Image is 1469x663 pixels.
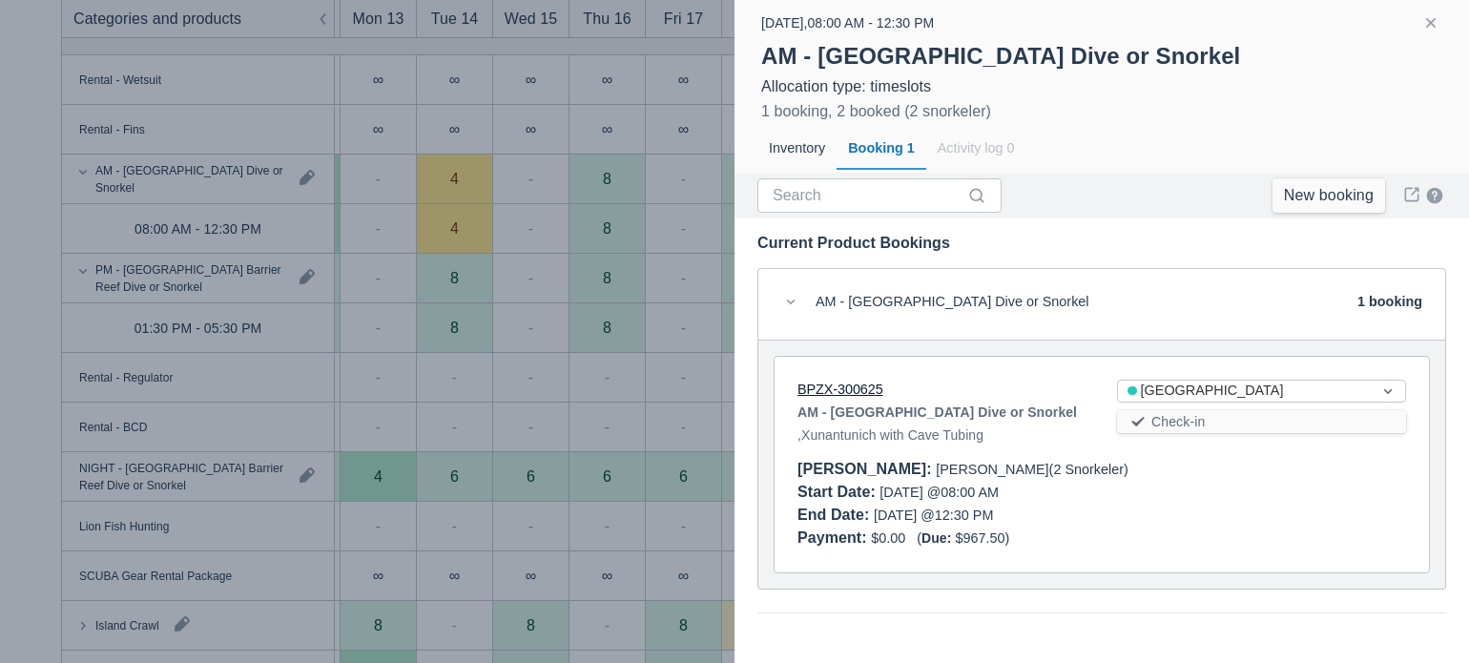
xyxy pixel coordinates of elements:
[761,77,1442,96] div: Allocation type: timeslots
[757,234,1446,253] div: Current Product Bookings
[837,127,926,171] div: Booking 1
[1117,410,1406,433] button: Check-in
[797,529,871,546] div: Payment :
[797,481,1086,504] div: [DATE] @ 08:00 AM
[797,527,1406,549] div: $0.00
[797,382,883,397] a: BPZX-300625
[797,401,1077,424] strong: AM - [GEOGRAPHIC_DATA] Dive or Snorkel
[761,100,991,123] div: 1 booking, 2 booked (2 snorkeler)
[757,127,837,171] div: Inventory
[797,458,1406,481] div: [PERSON_NAME] (2 Snorkeler)
[921,530,955,546] div: Due:
[761,11,934,34] div: [DATE] , 08:00 AM - 12:30 PM
[761,43,1240,69] strong: AM - [GEOGRAPHIC_DATA] Dive or Snorkel
[797,507,874,523] div: End Date :
[1357,292,1422,318] div: 1 booking
[797,484,879,500] div: Start Date :
[1128,381,1361,402] div: [GEOGRAPHIC_DATA]
[1272,178,1385,213] a: New booking
[816,292,1089,318] div: AM - [GEOGRAPHIC_DATA] Dive or Snorkel
[797,461,936,477] div: [PERSON_NAME] :
[917,530,1009,546] span: ( $967.50 )
[797,401,1086,446] div: , Xunantunich with Cave Tubing
[797,504,1086,527] div: [DATE] @ 12:30 PM
[773,178,963,213] input: Search
[1378,382,1397,401] span: Dropdown icon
